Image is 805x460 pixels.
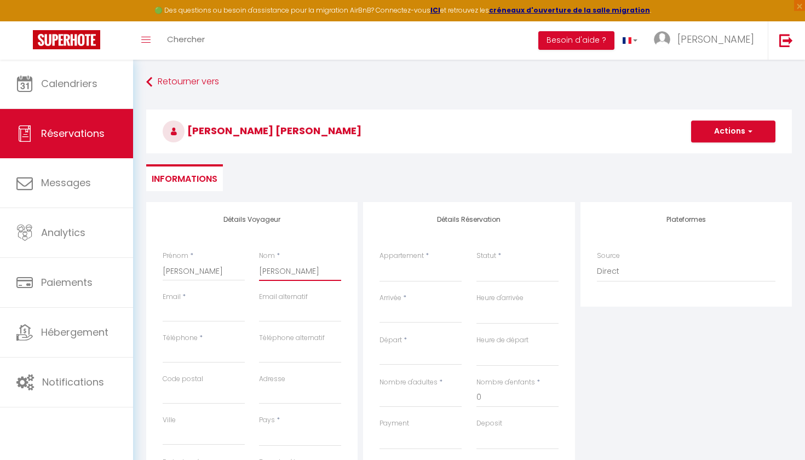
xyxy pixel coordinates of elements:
[159,21,213,60] a: Chercher
[259,374,285,384] label: Adresse
[476,335,528,346] label: Heure de départ
[146,164,223,191] li: Informations
[597,216,775,223] h4: Plateformes
[33,30,100,49] img: Super Booking
[167,33,205,45] span: Chercher
[41,176,91,189] span: Messages
[380,216,558,223] h4: Détails Réservation
[163,333,198,343] label: Téléphone
[163,216,341,223] h4: Détails Voyageur
[597,251,620,261] label: Source
[430,5,440,15] a: ICI
[476,251,496,261] label: Statut
[163,292,181,302] label: Email
[259,251,275,261] label: Nom
[259,333,325,343] label: Téléphone alternatif
[380,251,424,261] label: Appartement
[476,293,524,303] label: Heure d'arrivée
[677,32,754,46] span: [PERSON_NAME]
[41,77,97,90] span: Calendriers
[380,418,409,429] label: Payment
[146,72,792,92] a: Retourner vers
[489,5,650,15] a: créneaux d'ouverture de la salle migration
[163,124,361,137] span: [PERSON_NAME] [PERSON_NAME]
[476,418,502,429] label: Deposit
[163,374,203,384] label: Code postal
[476,377,535,388] label: Nombre d'enfants
[41,226,85,239] span: Analytics
[259,292,308,302] label: Email alternatif
[259,415,275,426] label: Pays
[41,275,93,289] span: Paiements
[779,33,793,47] img: logout
[41,325,108,339] span: Hébergement
[163,251,188,261] label: Prénom
[42,375,104,389] span: Notifications
[654,31,670,48] img: ...
[646,21,768,60] a: ... [PERSON_NAME]
[41,127,105,140] span: Réservations
[380,293,401,303] label: Arrivée
[163,415,176,426] label: Ville
[380,377,438,388] label: Nombre d'adultes
[691,120,775,142] button: Actions
[758,411,797,452] iframe: Chat
[538,31,614,50] button: Besoin d'aide ?
[380,335,402,346] label: Départ
[9,4,42,37] button: Ouvrir le widget de chat LiveChat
